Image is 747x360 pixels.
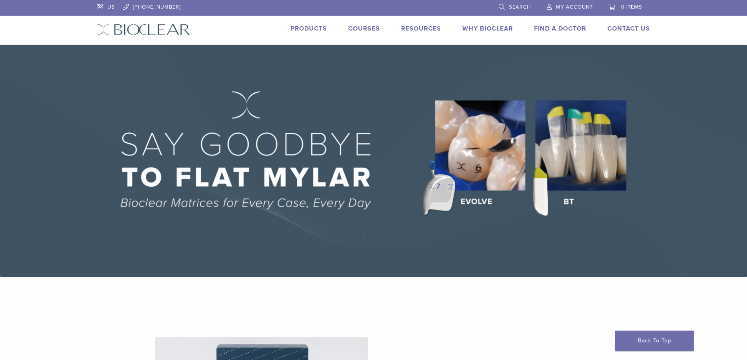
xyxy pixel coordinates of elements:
[462,25,513,33] a: Why Bioclear
[607,25,650,33] a: Contact Us
[401,25,441,33] a: Resources
[534,25,586,33] a: Find A Doctor
[615,331,694,351] a: Back To Top
[291,25,327,33] a: Products
[556,4,593,10] span: My Account
[97,24,190,35] img: Bioclear
[348,25,380,33] a: Courses
[509,4,531,10] span: Search
[621,4,642,10] span: 0 items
